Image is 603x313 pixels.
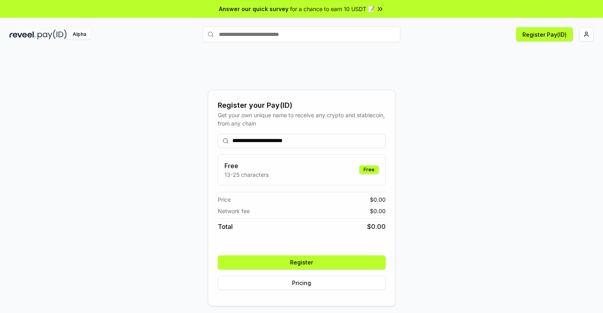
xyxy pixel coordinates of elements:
[219,5,288,13] span: Answer our quick survey
[218,255,386,270] button: Register
[367,222,386,231] span: $ 0.00
[218,207,250,215] span: Network fee
[218,195,231,204] span: Price
[218,276,386,290] button: Pricing
[38,30,67,39] img: pay_id
[218,222,233,231] span: Total
[516,27,573,41] button: Register Pay(ID)
[359,165,379,174] div: Free
[68,30,90,39] div: Alpha
[290,5,375,13] span: for a chance to earn 10 USDT 📝
[218,111,386,127] div: Get your own unique name to receive any crypto and stablecoin, from any chain
[9,30,36,39] img: reveel_dark
[224,171,269,179] p: 13-25 characters
[370,207,386,215] span: $ 0.00
[224,161,269,171] h3: Free
[370,195,386,204] span: $ 0.00
[218,100,386,111] div: Register your Pay(ID)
